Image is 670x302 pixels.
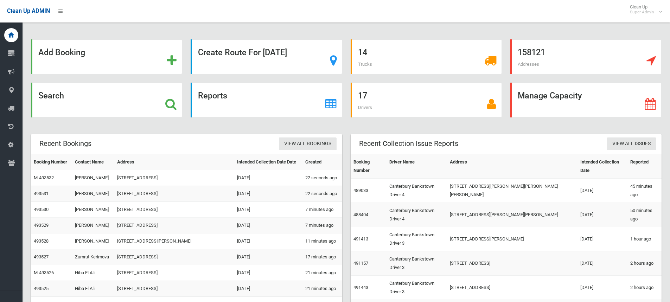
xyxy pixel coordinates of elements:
[234,218,302,233] td: [DATE]
[34,238,49,244] a: 493528
[114,154,234,170] th: Address
[72,202,114,218] td: [PERSON_NAME]
[447,227,578,251] td: [STREET_ADDRESS][PERSON_NAME]
[302,170,342,186] td: 22 seconds ago
[447,251,578,276] td: [STREET_ADDRESS]
[302,265,342,281] td: 21 minutes ago
[234,265,302,281] td: [DATE]
[627,179,662,203] td: 45 minutes ago
[234,170,302,186] td: [DATE]
[72,249,114,265] td: Zumrut Kerimova
[234,202,302,218] td: [DATE]
[302,281,342,297] td: 21 minutes ago
[34,270,54,275] a: M-493526
[31,154,72,170] th: Booking Number
[234,186,302,202] td: [DATE]
[72,233,114,249] td: [PERSON_NAME]
[302,233,342,249] td: 11 minutes ago
[72,170,114,186] td: [PERSON_NAME]
[302,218,342,233] td: 7 minutes ago
[302,154,342,170] th: Created
[279,137,337,150] a: View All Bookings
[34,254,49,259] a: 493527
[234,249,302,265] td: [DATE]
[234,281,302,297] td: [DATE]
[518,47,545,57] strong: 158121
[387,227,447,251] td: Canterbury Bankstown Driver 3
[358,47,367,57] strong: 14
[387,154,447,179] th: Driver Name
[114,170,234,186] td: [STREET_ADDRESS]
[34,207,49,212] a: 493530
[578,227,627,251] td: [DATE]
[234,154,302,170] th: Intended Collection Date Date
[447,154,578,179] th: Address
[387,179,447,203] td: Canterbury Bankstown Driver 4
[72,218,114,233] td: [PERSON_NAME]
[578,179,627,203] td: [DATE]
[358,62,372,67] span: Trucks
[510,83,662,117] a: Manage Capacity
[72,281,114,297] td: Hiba El Ali
[630,9,654,15] small: Super Admin
[114,186,234,202] td: [STREET_ADDRESS]
[302,186,342,202] td: 22 seconds ago
[387,276,447,300] td: Canterbury Bankstown Driver 3
[31,83,182,117] a: Search
[38,91,64,101] strong: Search
[191,83,342,117] a: Reports
[387,251,447,276] td: Canterbury Bankstown Driver 3
[447,179,578,203] td: [STREET_ADDRESS][PERSON_NAME][PERSON_NAME][PERSON_NAME]
[578,276,627,300] td: [DATE]
[627,154,662,179] th: Reported
[447,203,578,227] td: [STREET_ADDRESS][PERSON_NAME][PERSON_NAME]
[351,83,502,117] a: 17 Drivers
[351,154,387,179] th: Booking Number
[627,276,662,300] td: 2 hours ago
[198,47,287,57] strong: Create Route For [DATE]
[31,137,100,150] header: Recent Bookings
[114,202,234,218] td: [STREET_ADDRESS]
[353,261,368,266] a: 491157
[72,265,114,281] td: Hiba El Ali
[302,249,342,265] td: 17 minutes ago
[114,265,234,281] td: [STREET_ADDRESS]
[38,47,85,57] strong: Add Booking
[34,191,49,196] a: 493531
[578,203,627,227] td: [DATE]
[72,154,114,170] th: Contact Name
[387,203,447,227] td: Canterbury Bankstown Driver 4
[302,202,342,218] td: 7 minutes ago
[31,39,182,74] a: Add Booking
[627,227,662,251] td: 1 hour ago
[607,137,656,150] a: View All Issues
[114,281,234,297] td: [STREET_ADDRESS]
[518,62,539,67] span: Addresses
[34,286,49,291] a: 493525
[353,285,368,290] a: 491443
[191,39,342,74] a: Create Route For [DATE]
[353,188,368,193] a: 489033
[114,249,234,265] td: [STREET_ADDRESS]
[627,203,662,227] td: 50 minutes ago
[351,137,467,150] header: Recent Collection Issue Reports
[198,91,227,101] strong: Reports
[358,105,372,110] span: Drivers
[114,233,234,249] td: [STREET_ADDRESS][PERSON_NAME]
[626,4,661,15] span: Clean Up
[34,223,49,228] a: 493529
[518,91,582,101] strong: Manage Capacity
[114,218,234,233] td: [STREET_ADDRESS]
[351,39,502,74] a: 14 Trucks
[510,39,662,74] a: 158121 Addresses
[34,175,54,180] a: M-493532
[7,8,50,14] span: Clean Up ADMIN
[627,251,662,276] td: 2 hours ago
[353,212,368,217] a: 488404
[447,276,578,300] td: [STREET_ADDRESS]
[578,251,627,276] td: [DATE]
[72,186,114,202] td: [PERSON_NAME]
[353,236,368,242] a: 491413
[234,233,302,249] td: [DATE]
[578,154,627,179] th: Intended Collection Date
